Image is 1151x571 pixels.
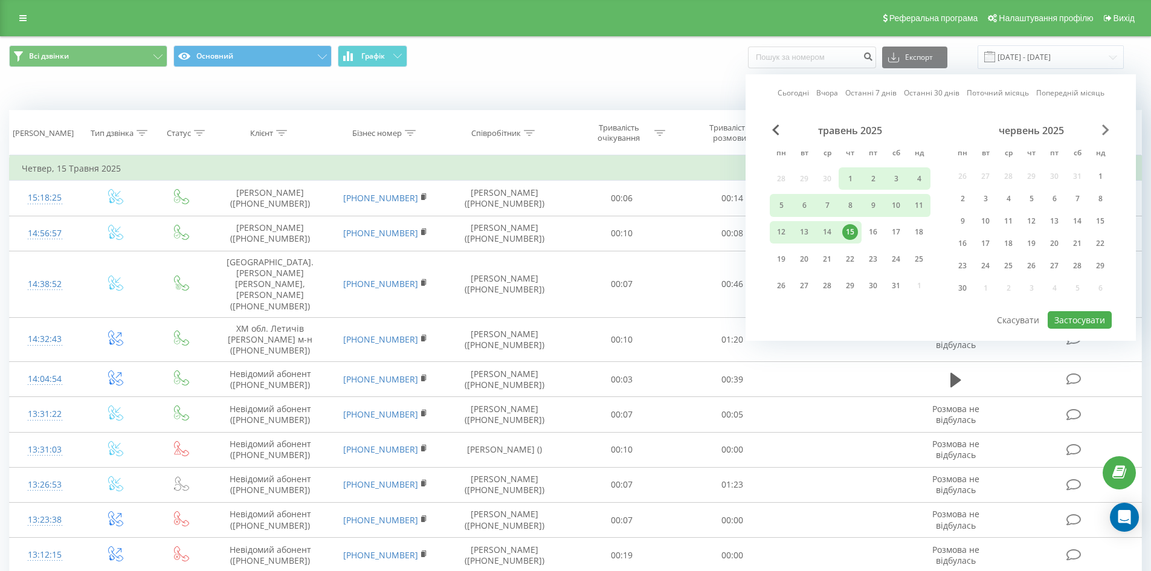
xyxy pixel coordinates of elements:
[213,362,327,397] td: Невідомий абонент ([PHONE_NUMBER])
[911,251,927,267] div: 25
[1069,191,1085,207] div: 7
[250,128,273,138] div: Клієнт
[974,190,997,208] div: вт 3 черв 2025 р.
[796,251,812,267] div: 20
[999,145,1017,163] abbr: середа
[932,473,979,495] span: Розмова не відбулась
[951,257,974,275] div: пн 23 черв 2025 р.
[91,128,134,138] div: Тип дзвінка
[908,221,930,244] div: нд 18 трав 2025 р.
[567,503,677,538] td: 00:07
[990,311,1046,329] button: Скасувати
[908,167,930,190] div: нд 4 трав 2025 р.
[839,221,862,244] div: чт 15 трав 2025 р.
[677,181,788,216] td: 00:14
[1024,236,1039,251] div: 19
[213,467,327,502] td: Невідомий абонент ([PHONE_NUMBER])
[773,224,789,240] div: 12
[677,251,788,317] td: 00:46
[770,248,793,270] div: пн 19 трав 2025 р.
[1089,167,1112,185] div: нд 1 черв 2025 р.
[1110,503,1139,532] div: Open Intercom Messenger
[955,191,970,207] div: 2
[1024,213,1039,229] div: 12
[908,194,930,216] div: нд 11 трав 2025 р.
[1020,212,1043,230] div: чт 12 черв 2025 р.
[1024,258,1039,274] div: 26
[343,373,418,385] a: [PHONE_NUMBER]
[839,167,862,190] div: чт 1 трав 2025 р.
[343,192,418,204] a: [PHONE_NUMBER]
[1069,236,1085,251] div: 21
[352,128,402,138] div: Бізнес номер
[796,224,812,240] div: 13
[1048,311,1112,329] button: Застосувати
[932,328,979,350] span: Розмова не відбулась
[796,278,812,294] div: 27
[1020,190,1043,208] div: чт 5 черв 2025 р.
[22,402,68,426] div: 13:31:22
[911,171,927,187] div: 4
[213,503,327,538] td: Невідомий абонент ([PHONE_NUMBER])
[343,334,418,345] a: [PHONE_NUMBER]
[1045,145,1063,163] abbr: п’ятниця
[997,190,1020,208] div: ср 4 черв 2025 р.
[443,251,567,317] td: [PERSON_NAME] ([PHONE_NUMBER])
[1089,257,1112,275] div: нд 29 черв 2025 р.
[793,194,816,216] div: вт 6 трав 2025 р.
[955,236,970,251] div: 16
[1046,213,1062,229] div: 13
[932,544,979,566] span: Розмова не відбулась
[1043,257,1066,275] div: пт 27 черв 2025 р.
[816,87,838,98] a: Вчора
[865,171,881,187] div: 2
[1020,257,1043,275] div: чт 26 черв 2025 р.
[864,145,882,163] abbr: п’ятниця
[955,213,970,229] div: 9
[567,181,677,216] td: 00:06
[1092,236,1108,251] div: 22
[818,145,836,163] abbr: середа
[778,87,809,98] a: Сьогодні
[887,145,905,163] abbr: субота
[697,123,762,143] div: Тривалість розмови
[842,171,858,187] div: 1
[343,479,418,490] a: [PHONE_NUMBER]
[862,167,885,190] div: пт 2 трав 2025 р.
[361,52,385,60] span: Графік
[1092,258,1108,274] div: 29
[904,87,959,98] a: Останні 30 днів
[1066,234,1089,253] div: сб 21 черв 2025 р.
[443,362,567,397] td: [PERSON_NAME] ([PHONE_NUMBER])
[997,257,1020,275] div: ср 25 черв 2025 р.
[1114,13,1135,23] span: Вихід
[1001,236,1016,251] div: 18
[819,278,835,294] div: 28
[22,438,68,462] div: 13:31:03
[773,198,789,213] div: 5
[772,145,790,163] abbr: понеділок
[13,128,74,138] div: [PERSON_NAME]
[343,514,418,526] a: [PHONE_NUMBER]
[911,198,927,213] div: 11
[1046,236,1062,251] div: 20
[1001,258,1016,274] div: 25
[888,198,904,213] div: 10
[842,251,858,267] div: 22
[213,216,327,251] td: [PERSON_NAME] ([PHONE_NUMBER])
[842,224,858,240] div: 15
[677,503,788,538] td: 00:00
[567,432,677,467] td: 00:10
[865,198,881,213] div: 9
[677,362,788,397] td: 00:39
[1022,145,1040,163] abbr: четвер
[677,216,788,251] td: 00:08
[1001,213,1016,229] div: 11
[819,198,835,213] div: 7
[978,258,993,274] div: 24
[885,194,908,216] div: сб 10 трав 2025 р.
[443,216,567,251] td: [PERSON_NAME] ([PHONE_NUMBER])
[443,397,567,432] td: [PERSON_NAME] ([PHONE_NUMBER])
[770,194,793,216] div: пн 5 трав 2025 р.
[951,279,974,297] div: пн 30 черв 2025 р.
